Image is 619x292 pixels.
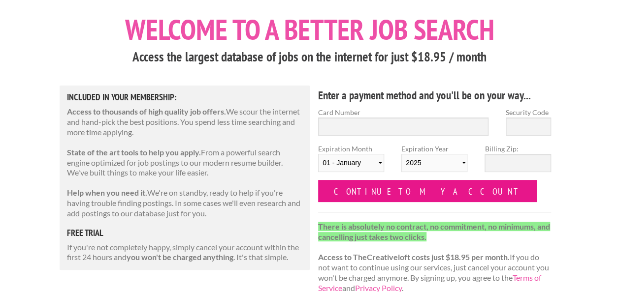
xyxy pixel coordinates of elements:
p: From a powerful search engine optimized for job postings to our modern resume builder. We've buil... [67,147,302,178]
h5: Included in Your Membership: [67,93,302,102]
label: Security Code [506,107,551,117]
label: Expiration Year [401,144,467,180]
h1: Welcome to a better job search [60,15,559,44]
label: Billing Zip: [485,144,551,154]
strong: Access to thousands of high quality job offers. [67,107,226,116]
select: Expiration Year [401,154,467,172]
label: Card Number [318,107,489,117]
strong: There is absolutely no contract, no commitment, no minimums, and cancelling just takes two clicks. [318,222,550,241]
input: Continue to my account [318,180,537,202]
h4: Enter a payment method and you'll be on your way... [318,88,551,103]
strong: you won't be charged anything [127,252,233,262]
p: If you're not completely happy, simply cancel your account within the first 24 hours and . It's t... [67,242,302,263]
strong: Access to TheCreativeloft costs just $18.95 per month. [318,252,510,262]
strong: State of the art tools to help you apply. [67,147,201,157]
h5: free trial [67,229,302,237]
h3: Access the largest database of jobs on the internet for just $18.95 / month [60,48,559,66]
label: Expiration Month [318,144,384,180]
strong: Help when you need it. [67,188,147,197]
select: Expiration Month [318,154,384,172]
p: We scour the internet and hand-pick the best positions. You spend less time searching and more ti... [67,107,302,137]
p: We're on standby, ready to help if you're having trouble finding postings. In some cases we'll ev... [67,188,302,218]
